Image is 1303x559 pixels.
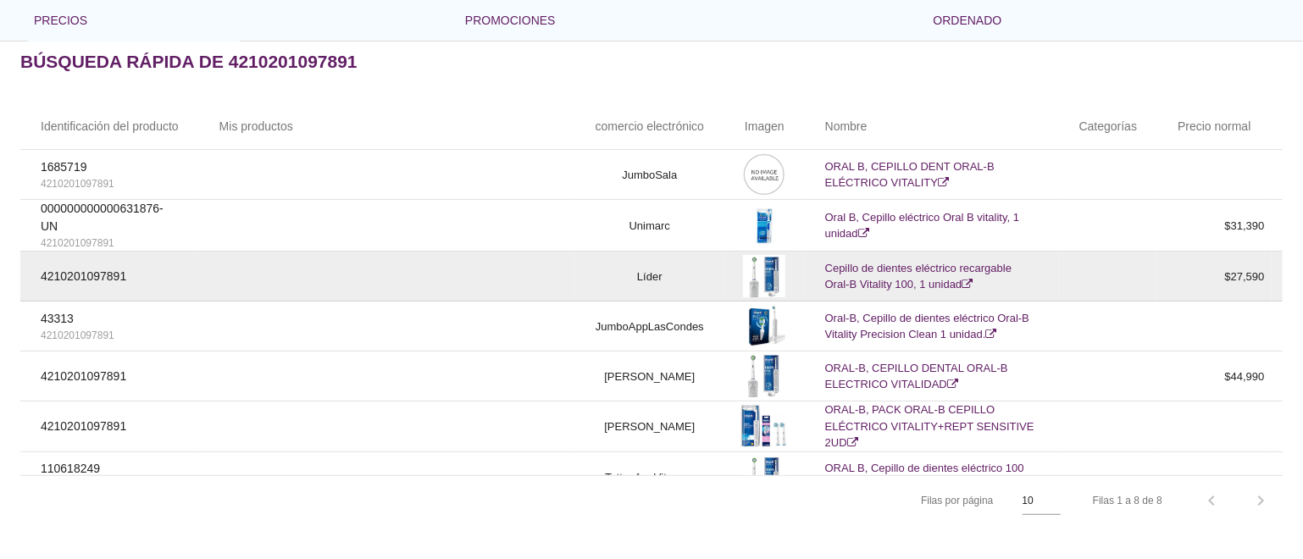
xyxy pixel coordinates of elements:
[805,102,1059,150] th: Nombre: No ordenado.
[41,202,164,233] font: 000000000000631876-UN
[1225,370,1265,383] font: $44,990
[41,462,100,475] font: 110618249
[41,329,114,341] font: 4210201097891
[219,460,555,490] font: gps_apagado
[452,3,920,37] button: Promociones
[41,269,126,283] font: 4210201097891
[219,260,555,291] font: gps_apagado
[41,369,126,383] font: 4210201097891
[825,211,1020,241] font: Oral B, Cepillo eléctrico Oral B vitality, 1 unidad
[41,119,179,132] font: Identificación del producto
[219,310,555,340] font: gps_apagado
[34,14,87,27] font: Precios
[604,370,695,383] font: [PERSON_NAME]
[41,419,126,433] font: 4210201097891
[61,41,230,68] input: Buscar productos
[825,403,1034,449] font: ORAL-B, PACK ORAL-B CEPILLO ELÉCTRICO VITALITY+REPT SENSITIVE 2UD
[825,119,868,132] font: Nombre
[1225,219,1265,232] font: $31,390
[637,270,663,283] font: Líder
[20,3,452,37] button: Precios
[575,102,724,150] th: Comercio electrónico: Sin resolver.
[219,360,555,390] font: gps_apagado
[1157,102,1271,150] th: Precio normal: No ordenado.
[20,52,358,71] font: Búsqueda rápida de 4210201097891
[219,119,293,132] font: Mis productos
[604,420,695,433] font: [PERSON_NAME]
[219,410,555,440] font: gps_apagado
[265,158,509,189] font: gps_fijo
[622,169,677,181] font: JumboSala
[1178,119,1250,132] font: Precio normal
[41,160,87,174] font: 1685719
[605,470,694,483] font: TottusAppVitacura
[934,14,1002,27] font: Ordenado
[1079,119,1137,132] font: Categorías
[724,102,805,150] th: Imagen: No ordenada.
[1225,270,1265,283] font: $27,590
[41,237,114,249] font: 4210201097891
[745,119,785,132] font: Imagen
[825,262,1012,291] font: Cepillo de dientes eléctrico recargable Oral-B Vitality 100, 1 unidad
[1059,102,1157,150] th: Categorías: Sin ordenar.
[20,102,199,150] th: ID del producto: No ordenado.
[629,219,670,232] font: Unimarc
[199,102,575,150] th: Mis productos: No clasificados.
[41,178,114,190] font: 4210201097891
[556,10,907,30] font: flecha desplegable
[825,160,995,190] font: ORAL B, CEPILLO DENT ORAL-B ELÉCTRICO VITALITY
[875,490,1226,511] font: flecha desplegable
[825,312,1029,341] font: Oral-B, Cepillo de dientes eléctrico Oral-B Vitality Precision Clean 1 unidad.
[41,312,74,325] font: 43313
[465,14,556,27] font: Promociones
[825,462,1024,491] font: ORAL B, Cepillo de dientes eléctrico 100 Oral-B Vitality Un
[596,320,704,333] font: JumboAppLasCondes
[87,10,438,30] font: flecha desplegable
[596,119,704,132] font: comercio electrónico
[219,209,555,240] font: gps_apagado
[825,362,1008,391] font: ORAL-B, CEPILLO DENTAL ORAL-B ELECTRICO VITALIDAD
